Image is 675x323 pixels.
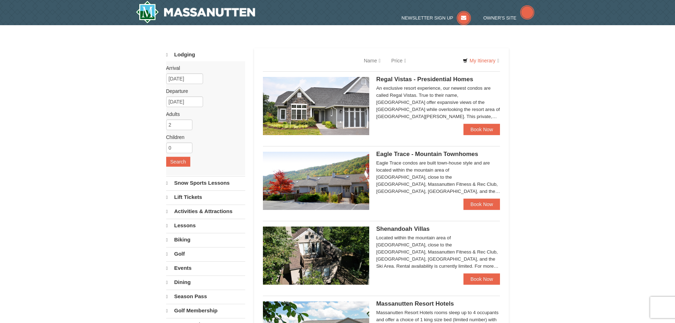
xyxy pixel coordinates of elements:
[136,1,255,23] a: Massanutten Resort
[376,85,500,120] div: An exclusive resort experience, our newest condos are called Regal Vistas. True to their name, [G...
[166,275,245,289] a: Dining
[166,233,245,246] a: Biking
[166,65,240,72] label: Arrival
[483,15,534,21] a: Owner's Site
[401,15,471,21] a: Newsletter Sign Up
[166,176,245,190] a: Snow Sports Lessons
[136,1,255,23] img: Massanutten Resort Logo
[166,205,245,218] a: Activities & Attractions
[166,190,245,204] a: Lift Tickets
[166,111,240,118] label: Adults
[376,76,473,83] span: Regal Vistas - Presidential Homes
[376,234,500,270] div: Located within the mountain area of [GEOGRAPHIC_DATA], close to the [GEOGRAPHIC_DATA], Massanutte...
[166,304,245,317] a: Golf Membership
[166,219,245,232] a: Lessons
[483,15,517,21] span: Owner's Site
[263,77,369,135] img: 19218991-1-902409a9.jpg
[166,290,245,303] a: Season Pass
[166,157,190,167] button: Search
[376,160,500,195] div: Eagle Trace condos are built town-house style and are located within the mountain area of [GEOGRA...
[463,273,500,285] a: Book Now
[166,261,245,275] a: Events
[458,55,504,66] a: My Itinerary
[376,300,454,307] span: Massanutten Resort Hotels
[166,134,240,141] label: Children
[376,151,478,157] span: Eagle Trace - Mountain Townhomes
[166,247,245,261] a: Golf
[263,227,369,285] img: 19219019-2-e70bf45f.jpg
[359,54,386,68] a: Name
[166,88,240,95] label: Departure
[263,152,369,210] img: 19218983-1-9b289e55.jpg
[401,15,453,21] span: Newsletter Sign Up
[376,225,430,232] span: Shenandoah Villas
[463,124,500,135] a: Book Now
[463,199,500,210] a: Book Now
[166,48,245,61] a: Lodging
[386,54,411,68] a: Price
